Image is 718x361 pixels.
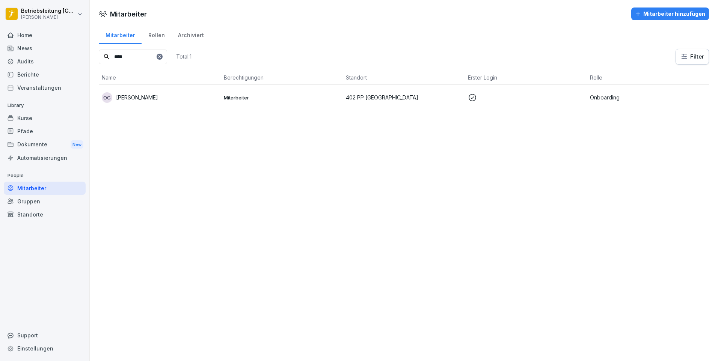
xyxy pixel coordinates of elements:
p: Betriebsleitung [GEOGRAPHIC_DATA] [21,8,76,14]
div: Filter [680,53,704,60]
th: Erster Login [465,71,587,85]
p: Library [4,99,86,111]
h1: Mitarbeiter [110,9,147,19]
a: Mitarbeiter [99,25,142,44]
a: Gruppen [4,195,86,208]
th: Name [99,71,221,85]
a: Berichte [4,68,86,81]
div: Support [4,329,86,342]
p: Onboarding [590,93,706,101]
a: Archiviert [171,25,210,44]
a: Kurse [4,111,86,125]
p: [PERSON_NAME] [21,15,76,20]
a: DokumenteNew [4,138,86,152]
a: Audits [4,55,86,68]
button: Mitarbeiter hinzufügen [631,8,709,20]
div: OC [102,92,112,103]
a: Mitarbeiter [4,182,86,195]
a: Pfade [4,125,86,138]
button: Filter [676,49,709,64]
p: People [4,170,86,182]
a: Rollen [142,25,171,44]
a: Standorte [4,208,86,221]
th: Berechtigungen [221,71,343,85]
th: Rolle [587,71,709,85]
div: Mitarbeiter hinzufügen [635,10,705,18]
a: Automatisierungen [4,151,86,164]
p: Mitarbeiter [224,94,340,101]
p: [PERSON_NAME] [116,93,158,101]
div: New [71,140,83,149]
div: Dokumente [4,138,86,152]
a: Home [4,29,86,42]
p: 402 PP [GEOGRAPHIC_DATA] [346,93,462,101]
a: News [4,42,86,55]
p: Total: 1 [176,53,192,60]
a: Einstellungen [4,342,86,355]
th: Standort [343,71,465,85]
a: Veranstaltungen [4,81,86,94]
